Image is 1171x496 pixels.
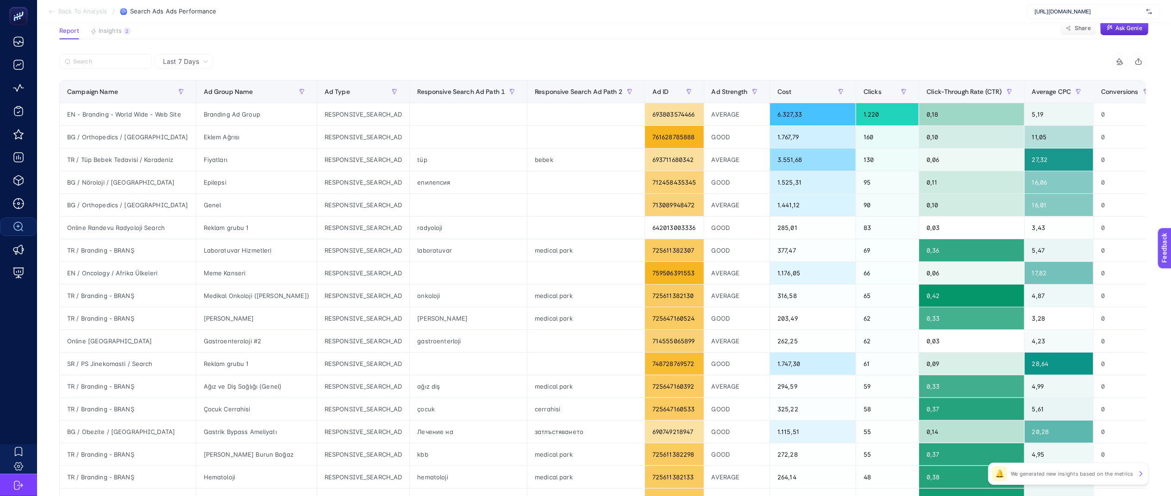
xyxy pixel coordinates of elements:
div: 3,28 [1025,307,1094,329]
div: 0,10 [919,126,1024,148]
div: 0,14 [919,421,1024,443]
div: 27,32 [1025,149,1094,171]
div: епилепсия [410,171,527,193]
div: RESPONSIVE_SEARCH_AD [317,443,410,465]
span: / [113,7,115,15]
div: Gastroenteroloji #2 [196,330,317,352]
div: 316,58 [770,285,856,307]
div: AVERAGE [704,149,770,171]
div: BG / Obezite / [GEOGRAPHIC_DATA] [60,421,196,443]
div: 62 [856,330,919,352]
p: We generated new insights based on the metrics [1011,470,1133,477]
div: 0,42 [919,285,1024,307]
div: 759506391553 [645,262,704,284]
div: RESPONSIVE_SEARCH_AD [317,239,410,261]
div: TR / Branding - BRANŞ [60,239,196,261]
div: 0,11 [919,171,1024,193]
div: 🔔 [992,466,1007,481]
div: 28,64 [1025,353,1094,375]
span: Report [59,27,79,35]
div: 66 [856,262,919,284]
div: 4,99 [1025,375,1094,397]
div: Ağız ve Diş Sağlığı (Genel) [196,375,317,397]
div: 0,33 [919,307,1024,329]
div: [PERSON_NAME] [410,307,527,329]
div: 62 [856,307,919,329]
div: 0 [1094,353,1161,375]
div: 59 [856,375,919,397]
div: 0 [1094,285,1161,307]
div: Genel [196,194,317,216]
button: Share [1060,21,1096,36]
div: TR / Branding - BRANŞ [60,466,196,488]
div: 0 [1094,217,1161,239]
div: AVERAGE [704,330,770,352]
div: 90 [856,194,919,216]
div: 0 [1094,194,1161,216]
div: 325,22 [770,398,856,420]
div: TR / Tüp Bebek Tedavisi / Karadeniz [60,149,196,171]
span: Campaign Name [67,88,118,95]
div: 1.747,30 [770,353,856,375]
div: 713089948472 [645,194,704,216]
div: GOOD [704,353,770,375]
div: SR / PS Jinekomasti / Search [60,353,196,375]
div: 690749218947 [645,421,704,443]
div: 0 [1094,307,1161,329]
span: [URL][DOMAIN_NAME] [1034,8,1143,15]
div: kbb [410,443,527,465]
div: 1.525,31 [770,171,856,193]
div: затлъстяването [527,421,645,443]
span: Responsive Search Ad Path 1 [417,88,505,95]
div: 1.767,79 [770,126,856,148]
div: 55 [856,421,919,443]
div: 48 [856,466,919,488]
div: 69 [856,239,919,261]
div: 725611382307 [645,239,704,261]
div: 0 [1094,398,1161,420]
div: 0,37 [919,398,1024,420]
div: EN - Branding - World Wide - Web Site [60,103,196,125]
div: AVERAGE [704,375,770,397]
span: Clicks [864,88,882,95]
div: çocuk [410,398,527,420]
div: 0,36 [919,239,1024,261]
div: RESPONSIVE_SEARCH_AD [317,217,410,239]
div: 725647160533 [645,398,704,420]
div: RESPONSIVE_SEARCH_AD [317,330,410,352]
div: 5,19 [1025,103,1094,125]
div: BG / Orthopedics / [GEOGRAPHIC_DATA] [60,194,196,216]
div: Branding Ad Group [196,103,317,125]
div: 3.551,68 [770,149,856,171]
div: AVERAGE [704,262,770,284]
div: Лечение на [410,421,527,443]
div: radyoloji [410,217,527,239]
div: 725647160392 [645,375,704,397]
div: 5,47 [1025,239,1094,261]
div: 0,37 [919,443,1024,465]
div: 693711680342 [645,149,704,171]
div: medical park [527,443,645,465]
div: tüp [410,149,527,171]
div: RESPONSIVE_SEARCH_AD [317,262,410,284]
span: Ad Strength [712,88,748,95]
div: 0 [1094,375,1161,397]
div: 4,23 [1025,330,1094,352]
div: GOOD [704,398,770,420]
div: AVERAGE [704,285,770,307]
span: Average CPC [1032,88,1071,95]
div: 0 [1094,171,1161,193]
div: 1.176,05 [770,262,856,284]
div: Hematoloji [196,466,317,488]
div: 11,05 [1025,126,1094,148]
span: Cost [777,88,792,95]
div: medical park [527,239,645,261]
div: 6.327,33 [770,103,856,125]
div: GOOD [704,126,770,148]
div: 0,38 [919,466,1024,488]
div: 203,49 [770,307,856,329]
div: 0 [1094,421,1161,443]
div: AVERAGE [704,194,770,216]
div: medical park [527,285,645,307]
div: 0 [1094,443,1161,465]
